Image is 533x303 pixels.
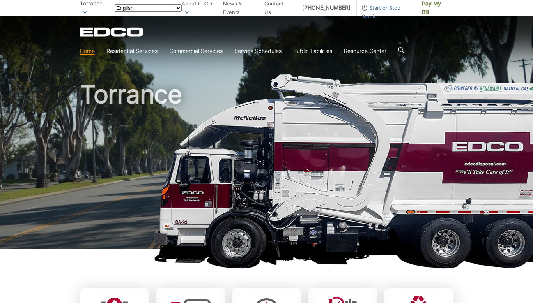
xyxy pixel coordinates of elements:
a: Residential Services [106,47,158,55]
select: Select a language [115,4,182,12]
h1: Torrance [80,82,453,253]
a: EDCD logo. Return to the homepage. [80,27,145,37]
a: Public Facilities [293,47,332,55]
a: Home [80,47,95,55]
a: Service Schedules [234,47,282,55]
a: Resource Center [344,47,386,55]
a: Commercial Services [169,47,223,55]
